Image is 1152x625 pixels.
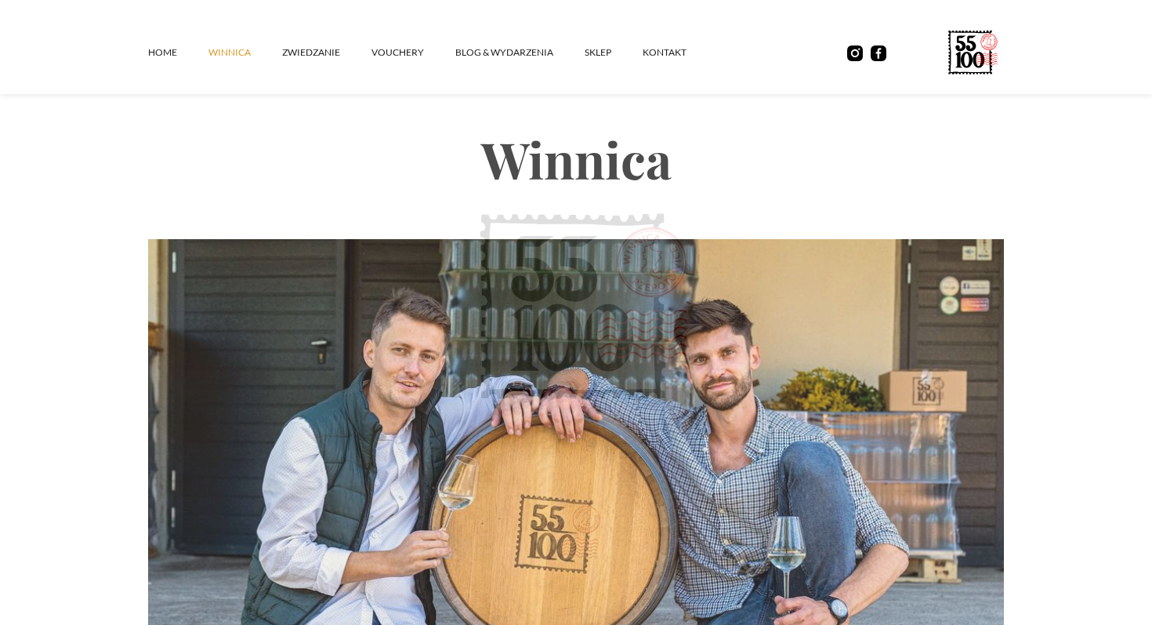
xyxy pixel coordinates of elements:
a: ZWIEDZANIE [282,29,371,76]
a: Blog & Wydarzenia [455,29,585,76]
a: SKLEP [585,29,643,76]
a: kontakt [643,29,718,76]
a: vouchery [371,29,455,76]
a: Home [148,29,208,76]
a: winnica [208,29,282,76]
